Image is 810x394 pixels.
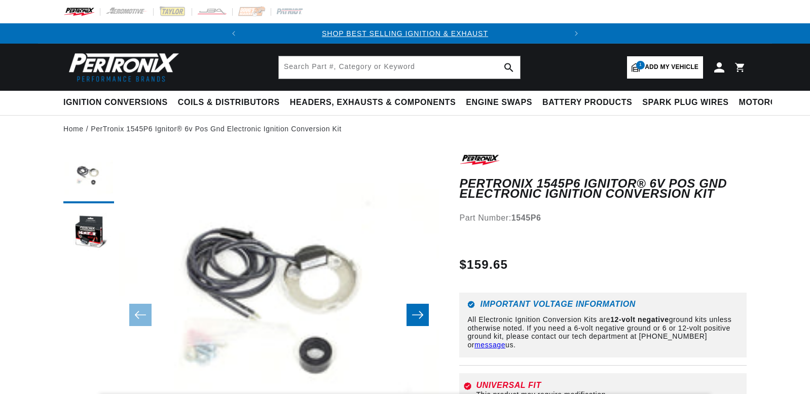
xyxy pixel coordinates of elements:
[498,56,520,79] button: search button
[637,91,733,115] summary: Spark Plug Wires
[244,28,566,39] div: Announcement
[467,315,739,349] p: All Electronic Ignition Conversion Kits are ground kits unless otherwise noted. If you need a 6-v...
[63,153,114,203] button: Load image 1 in gallery view
[459,211,747,225] div: Part Number:
[610,315,669,324] strong: 12-volt negative
[461,91,537,115] summary: Engine Swaps
[178,97,280,108] span: Coils & Distributors
[173,91,285,115] summary: Coils & Distributors
[642,97,728,108] span: Spark Plug Wires
[407,304,429,326] button: Slide right
[537,91,637,115] summary: Battery Products
[38,23,772,44] slideshow-component: Translation missing: en.sections.announcements.announcement_bar
[466,97,532,108] span: Engine Swaps
[476,381,743,389] div: Universal Fit
[285,91,461,115] summary: Headers, Exhausts & Components
[290,97,456,108] span: Headers, Exhausts & Components
[474,341,505,349] a: message
[63,91,173,115] summary: Ignition Conversions
[63,123,747,134] nav: breadcrumbs
[734,91,804,115] summary: Motorcycle
[129,304,152,326] button: Slide left
[511,213,541,222] strong: 1545P6
[459,256,508,274] span: $159.65
[63,123,84,134] a: Home
[63,50,180,85] img: Pertronix
[467,301,739,308] h6: Important Voltage Information
[645,62,698,72] span: Add my vehicle
[224,23,244,44] button: Translation missing: en.sections.announcements.previous_announcement
[63,208,114,259] button: Load image 2 in gallery view
[279,56,520,79] input: Search Part #, Category or Keyword
[91,123,341,134] a: PerTronix 1545P6 Ignitor® 6v Pos Gnd Electronic Ignition Conversion Kit
[244,28,566,39] div: 1 of 2
[636,61,645,69] span: 1
[542,97,632,108] span: Battery Products
[566,23,586,44] button: Translation missing: en.sections.announcements.next_announcement
[627,56,703,79] a: 1Add my vehicle
[459,178,747,199] h1: PerTronix 1545P6 Ignitor® 6v Pos Gnd Electronic Ignition Conversion Kit
[322,29,488,38] a: SHOP BEST SELLING IGNITION & EXHAUST
[739,97,799,108] span: Motorcycle
[63,97,168,108] span: Ignition Conversions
